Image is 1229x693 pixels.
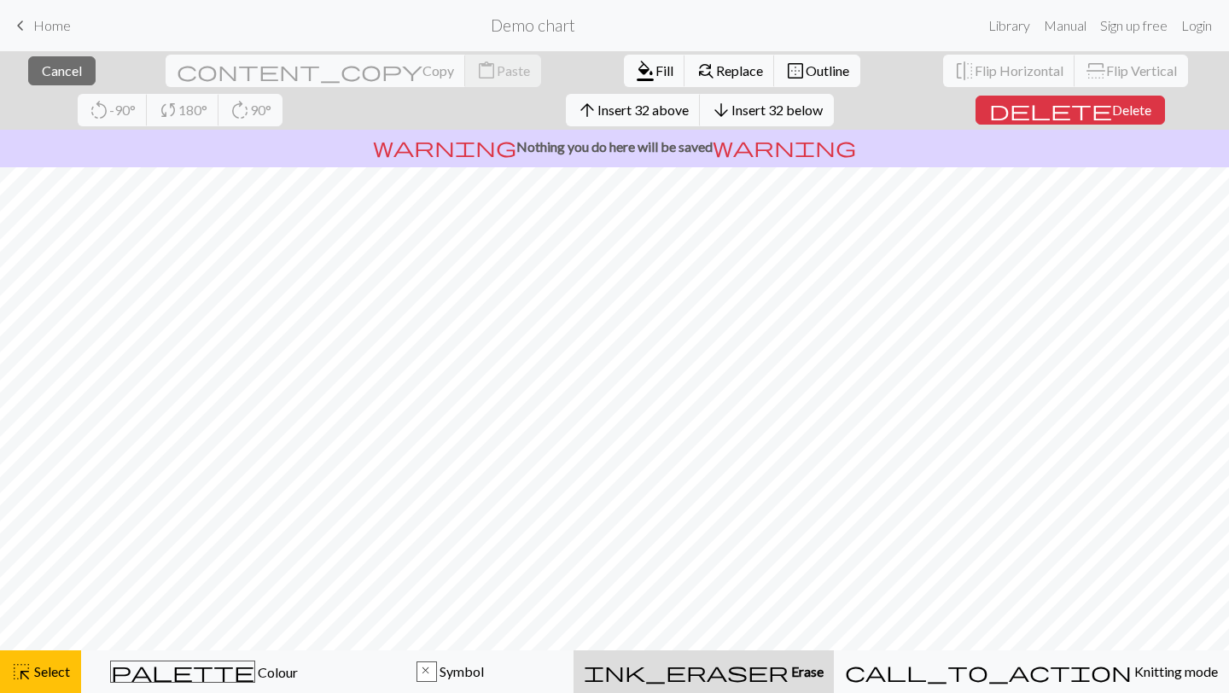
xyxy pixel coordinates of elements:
span: Insert 32 above [597,102,689,118]
span: Insert 32 below [731,102,823,118]
a: Library [981,9,1037,43]
span: Select [32,663,70,679]
span: arrow_upward [577,98,597,122]
span: keyboard_arrow_left [10,14,31,38]
a: Home [10,11,71,40]
span: Replace [716,62,763,79]
span: call_to_action [845,660,1132,684]
span: Copy [422,62,454,79]
button: Fill [624,55,685,87]
span: Knitting mode [1132,663,1218,679]
span: rotate_left [89,98,109,122]
span: sync [158,98,178,122]
button: 180° [147,94,219,126]
span: border_outer [785,59,806,83]
button: -90° [78,94,148,126]
button: Insert 32 below [700,94,834,126]
span: flip [1084,61,1108,81]
p: Nothing you do here will be saved [7,137,1222,157]
button: Replace [684,55,775,87]
button: Flip Vertical [1075,55,1188,87]
span: Home [33,17,71,33]
span: find_replace [696,59,716,83]
button: Copy [166,55,466,87]
span: Symbol [437,663,484,679]
button: Colour [81,650,328,693]
span: -90° [109,102,136,118]
span: Colour [255,664,298,680]
span: warning [713,135,856,159]
span: highlight_alt [11,660,32,684]
span: Erase [789,663,824,679]
button: Outline [774,55,860,87]
span: format_color_fill [635,59,655,83]
span: 180° [178,102,207,118]
span: ink_eraser [584,660,789,684]
button: Insert 32 above [566,94,701,126]
a: Login [1174,9,1219,43]
button: 90° [218,94,282,126]
span: flip [954,59,975,83]
button: x Symbol [328,650,574,693]
button: Delete [976,96,1165,125]
span: Cancel [42,62,82,79]
span: Fill [655,62,673,79]
span: Flip Horizontal [975,62,1063,79]
a: Sign up free [1093,9,1174,43]
span: rotate_right [230,98,250,122]
span: Delete [1112,102,1151,118]
span: Outline [806,62,849,79]
h2: Demo chart [491,15,575,35]
div: x [417,662,436,683]
span: Flip Vertical [1106,62,1177,79]
span: warning [373,135,516,159]
span: content_copy [177,59,422,83]
button: Flip Horizontal [943,55,1075,87]
button: Erase [574,650,834,693]
a: Manual [1037,9,1093,43]
span: 90° [250,102,271,118]
button: Knitting mode [834,650,1229,693]
span: arrow_downward [711,98,731,122]
span: palette [111,660,254,684]
button: Cancel [28,56,96,85]
span: delete [989,98,1112,122]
